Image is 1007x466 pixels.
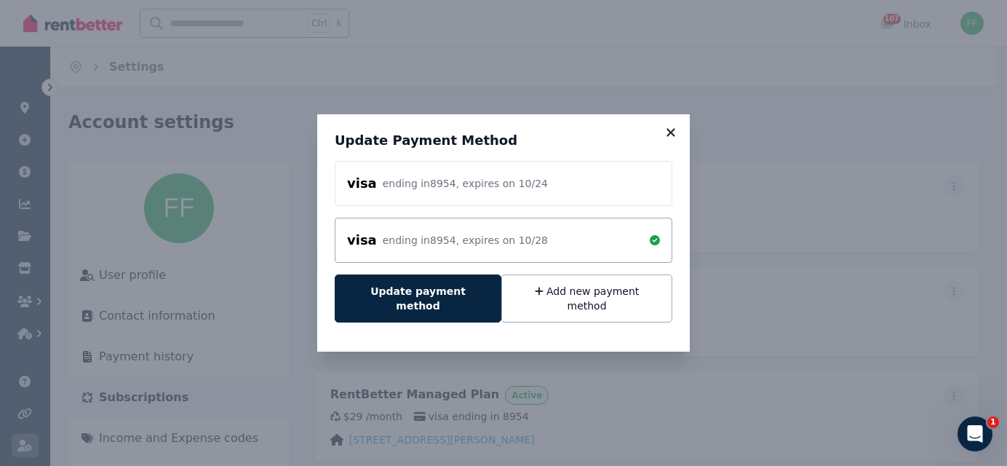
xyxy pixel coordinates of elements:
[383,233,548,248] div: ending in 8954 , expires on 10 / 28
[958,416,992,451] iframe: Intercom live chat
[347,230,377,250] div: visa
[335,132,672,149] h3: Update Payment Method
[501,275,672,323] button: Add new payment method
[383,176,548,191] div: ending in 8954 , expires on 10 / 24
[335,275,501,323] button: Update payment method
[347,173,377,194] div: visa
[987,416,999,428] span: 1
